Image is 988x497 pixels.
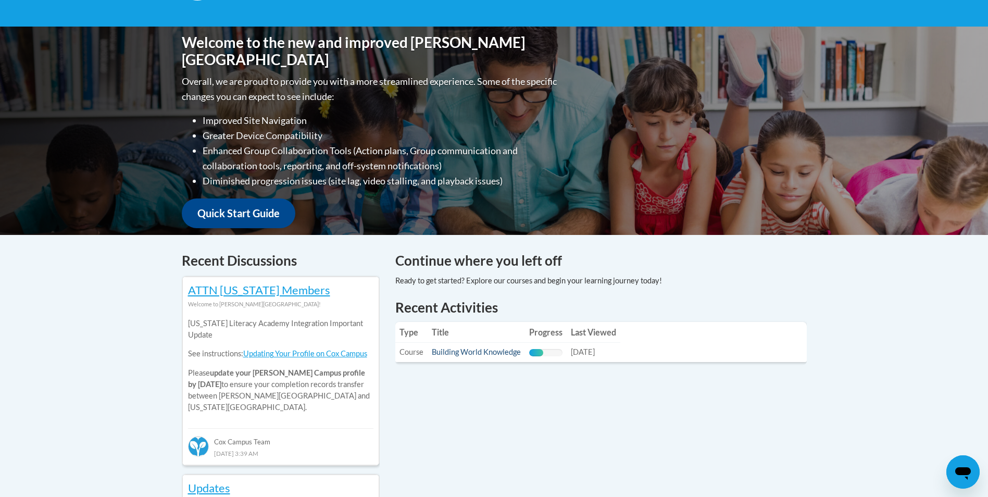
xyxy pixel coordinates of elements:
th: Title [428,322,525,343]
img: Cox Campus Team [188,436,209,457]
div: Cox Campus Team [188,428,373,447]
b: update your [PERSON_NAME] Campus profile by [DATE] [188,368,365,389]
h1: Recent Activities [395,298,807,317]
th: Last Viewed [567,322,620,343]
li: Diminished progression issues (site lag, video stalling, and playback issues) [203,173,559,189]
span: [DATE] [571,347,595,356]
div: Progress, % [529,349,544,356]
div: Please to ensure your completion records transfer between [PERSON_NAME][GEOGRAPHIC_DATA] and [US_... [188,310,373,421]
p: [US_STATE] Literacy Academy Integration Important Update [188,318,373,341]
li: Enhanced Group Collaboration Tools (Action plans, Group communication and collaboration tools, re... [203,143,559,173]
span: Course [399,347,423,356]
th: Progress [525,322,567,343]
a: Updating Your Profile on Cox Campus [243,349,367,358]
a: ATTN [US_STATE] Members [188,283,330,297]
div: [DATE] 3:39 AM [188,448,373,459]
a: Quick Start Guide [182,198,295,228]
a: Building World Knowledge [432,347,521,356]
p: Overall, we are proud to provide you with a more streamlined experience. Some of the specific cha... [182,74,559,104]
li: Improved Site Navigation [203,113,559,128]
li: Greater Device Compatibility [203,128,559,143]
h4: Continue where you left off [395,251,807,271]
div: Welcome to [PERSON_NAME][GEOGRAPHIC_DATA]! [188,299,373,310]
h1: Welcome to the new and improved [PERSON_NAME][GEOGRAPHIC_DATA] [182,34,559,69]
iframe: Button to launch messaging window [946,455,980,489]
p: See instructions: [188,348,373,359]
a: Updates [188,481,230,495]
h4: Recent Discussions [182,251,380,271]
th: Type [395,322,428,343]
